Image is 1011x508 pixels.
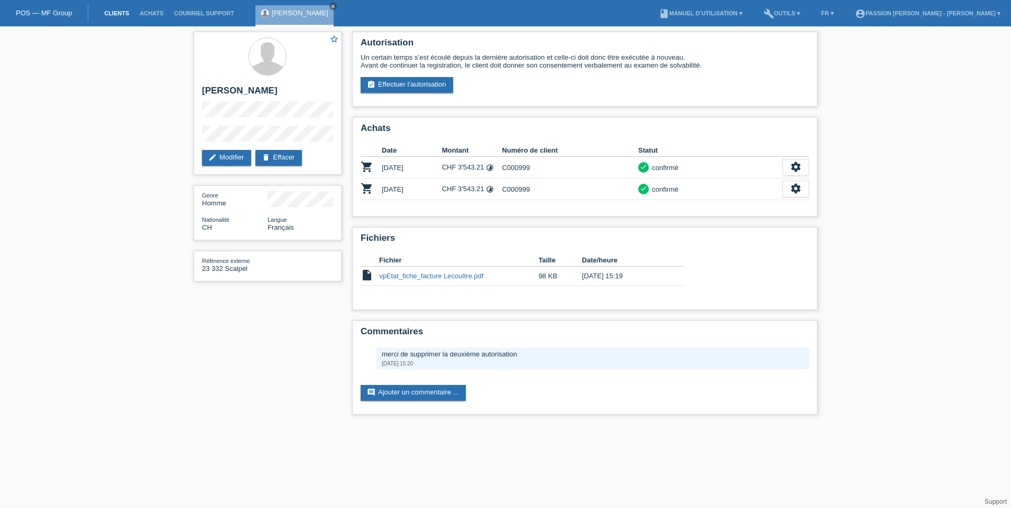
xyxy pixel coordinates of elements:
i: delete [262,153,270,162]
a: bookManuel d’utilisation ▾ [654,10,748,16]
i: POSP00026553 [361,182,373,195]
i: check [640,185,647,192]
a: [PERSON_NAME] [272,9,328,17]
a: buildOutils ▾ [758,10,805,16]
h2: [PERSON_NAME] [202,86,333,101]
span: Suisse [202,223,212,231]
span: Genre [202,192,218,199]
i: book [659,8,669,19]
td: [DATE] 15:19 [582,267,669,286]
td: CHF 3'543.21 [442,157,502,178]
i: assignment_turned_in [367,80,375,89]
a: deleteEffacer [255,150,302,166]
th: Date [382,144,442,157]
a: close [329,3,337,10]
a: Achats [134,10,169,16]
a: FR ▾ [816,10,839,16]
th: Fichier [379,254,538,267]
td: [DATE] [382,157,442,178]
i: comment [367,388,375,397]
div: 23 332 Scalpel [202,257,268,272]
h2: Achats [361,123,809,139]
span: Nationalité [202,217,229,223]
a: Support [985,498,1007,505]
i: settings [790,183,802,194]
a: POS — MF Group [16,9,72,17]
td: C000999 [502,157,638,178]
a: star_border [329,34,339,45]
i: account_circle [855,8,866,19]
a: commentAjouter un commentaire ... [361,385,466,401]
td: 98 KB [538,267,582,286]
span: Référence externe [202,258,250,264]
i: insert_drive_file [361,269,373,281]
i: close [330,4,336,9]
i: Taux fixes (24 versements) [486,164,494,172]
th: Date/heure [582,254,669,267]
div: Homme [202,191,268,207]
th: Numéro de client [502,144,638,157]
a: account_circlePassion [PERSON_NAME] - [PERSON_NAME] ▾ [850,10,1006,16]
h2: Fichiers [361,233,809,249]
h2: Commentaires [361,326,809,342]
td: CHF 3'543.21 [442,178,502,200]
td: C000999 [502,178,638,200]
h2: Autorisation [361,37,809,53]
a: vpEtat_fiche_facture Lecoultre.pdf [379,272,483,280]
span: Langue [268,217,287,223]
i: settings [790,161,802,173]
i: star_border [329,34,339,44]
th: Statut [638,144,783,157]
i: check [640,163,647,171]
th: Taille [538,254,582,267]
a: editModifier [202,150,251,166]
div: confirmé [649,162,678,173]
a: assignment_turned_inEffectuer l’autorisation [361,77,453,93]
a: Courriel Support [169,10,239,16]
div: [DATE] 15:20 [382,361,804,366]
div: Un certain temps s’est écoulé depuis la dernière autorisation et celle-ci doit donc être exécutée... [361,53,809,69]
i: Taux fixes (24 versements) [486,185,494,193]
td: [DATE] [382,178,442,200]
div: merci de supprimer la deuxième autorisation [382,350,804,358]
div: confirmé [649,184,678,195]
a: Clients [99,10,134,16]
th: Montant [442,144,502,157]
i: POSP00024968 [361,161,373,173]
span: Français [268,223,294,231]
i: build [764,8,774,19]
i: edit [208,153,217,162]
